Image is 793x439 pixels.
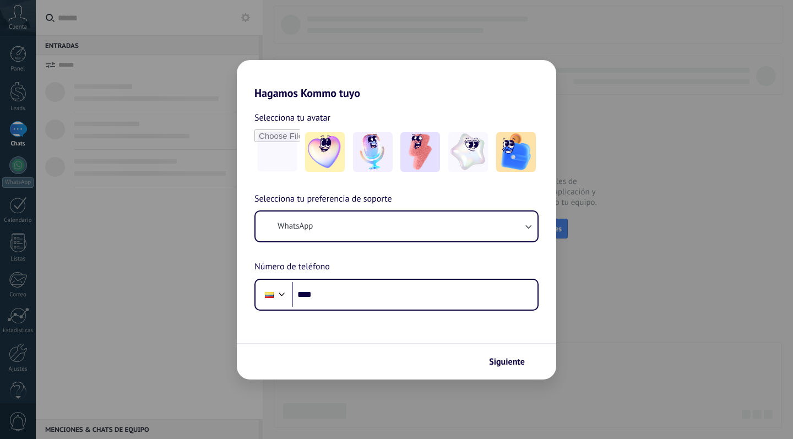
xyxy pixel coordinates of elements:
span: Selecciona tu avatar [254,111,330,125]
div: Ecuador: + 593 [259,283,280,306]
span: Siguiente [489,358,525,366]
img: -2.jpeg [353,132,393,172]
h2: Hagamos Kommo tuyo [237,60,556,100]
span: Número de teléfono [254,260,330,274]
img: -5.jpeg [496,132,536,172]
span: Selecciona tu preferencia de soporte [254,192,392,207]
button: Siguiente [484,353,540,371]
img: -4.jpeg [448,132,488,172]
img: -3.jpeg [400,132,440,172]
span: WhatsApp [278,221,313,232]
button: WhatsApp [256,212,537,241]
img: -1.jpeg [305,132,345,172]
